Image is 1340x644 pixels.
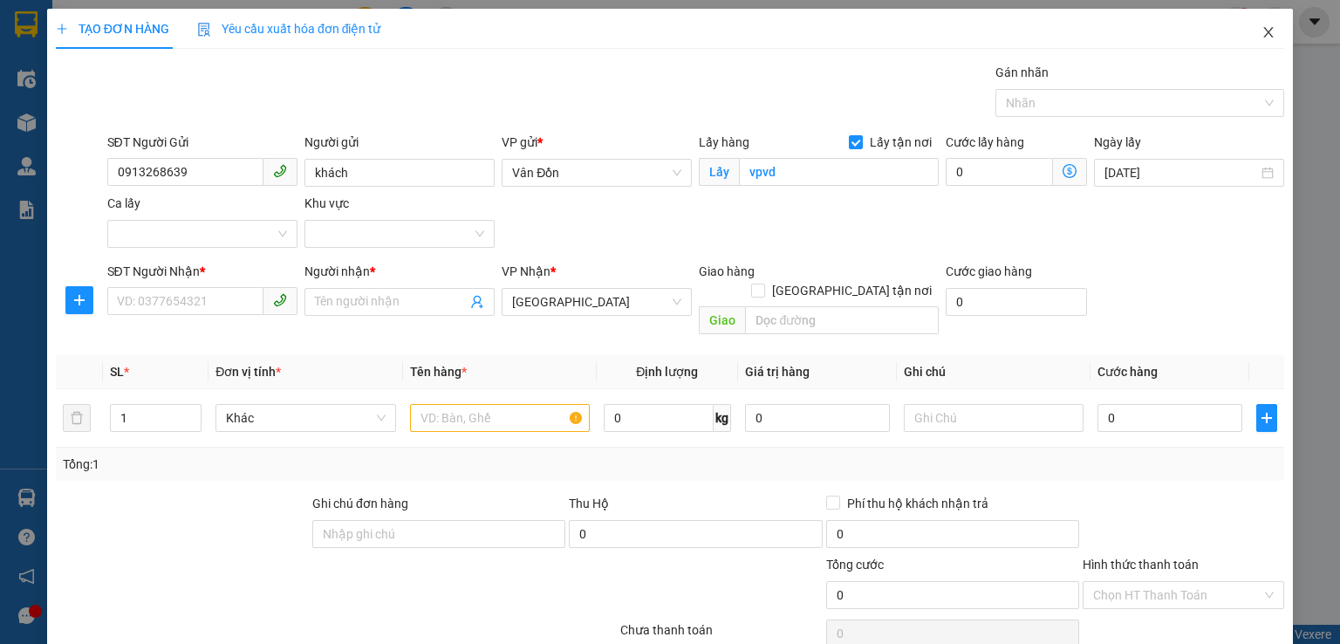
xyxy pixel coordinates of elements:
[904,404,1084,432] input: Ghi Chú
[63,404,91,432] button: delete
[745,306,939,334] input: Dọc đường
[569,497,609,510] span: Thu Hộ
[197,23,211,37] img: icon
[946,158,1053,186] input: Cước lấy hàng
[502,264,550,278] span: VP Nhận
[636,365,698,379] span: Định lượng
[699,135,749,149] span: Lấy hàng
[1256,404,1277,432] button: plus
[765,281,939,300] span: [GEOGRAPHIC_DATA] tận nơi
[107,196,140,210] label: Ca lấy
[1257,411,1276,425] span: plus
[1083,558,1199,572] label: Hình thức thanh toán
[1097,365,1158,379] span: Cước hàng
[66,293,92,307] span: plus
[56,23,68,35] span: plus
[897,355,1090,389] th: Ghi chú
[946,135,1024,149] label: Cước lấy hàng
[410,404,590,432] input: VD: Bàn, Ghế
[826,558,884,572] span: Tổng cước
[699,264,755,278] span: Giao hàng
[699,306,745,334] span: Giao
[470,295,484,309] span: user-add
[502,133,692,152] div: VP gửi
[1244,9,1293,58] button: Close
[946,288,1087,316] input: Cước giao hàng
[1104,163,1258,182] input: Ngày lấy
[304,262,495,281] div: Người nhận
[273,164,287,178] span: phone
[1261,25,1275,39] span: close
[512,289,681,315] span: Hà Nội
[863,133,939,152] span: Lấy tận nơi
[304,194,495,213] div: Khu vực
[1063,164,1077,178] span: dollar-circle
[995,65,1049,79] label: Gán nhãn
[197,22,381,36] span: Yêu cầu xuất hóa đơn điện tử
[107,262,297,281] div: SĐT Người Nhận
[1094,135,1141,149] label: Ngày lấy
[215,365,281,379] span: Đơn vị tính
[63,455,518,474] div: Tổng: 1
[312,520,565,548] input: Ghi chú đơn hàng
[226,405,385,431] span: Khác
[273,293,287,307] span: phone
[304,133,495,152] div: Người gửi
[512,160,681,186] span: Vân Đồn
[840,494,995,513] span: Phí thu hộ khách nhận trả
[745,404,890,432] input: 0
[110,365,124,379] span: SL
[745,365,810,379] span: Giá trị hàng
[699,158,739,186] span: Lấy
[65,286,93,314] button: plus
[56,22,169,36] span: TẠO ĐƠN HÀNG
[739,158,939,186] input: Lấy tận nơi
[410,365,467,379] span: Tên hàng
[714,404,731,432] span: kg
[107,133,297,152] div: SĐT Người Gửi
[312,497,408,510] label: Ghi chú đơn hàng
[946,264,1032,278] label: Cước giao hàng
